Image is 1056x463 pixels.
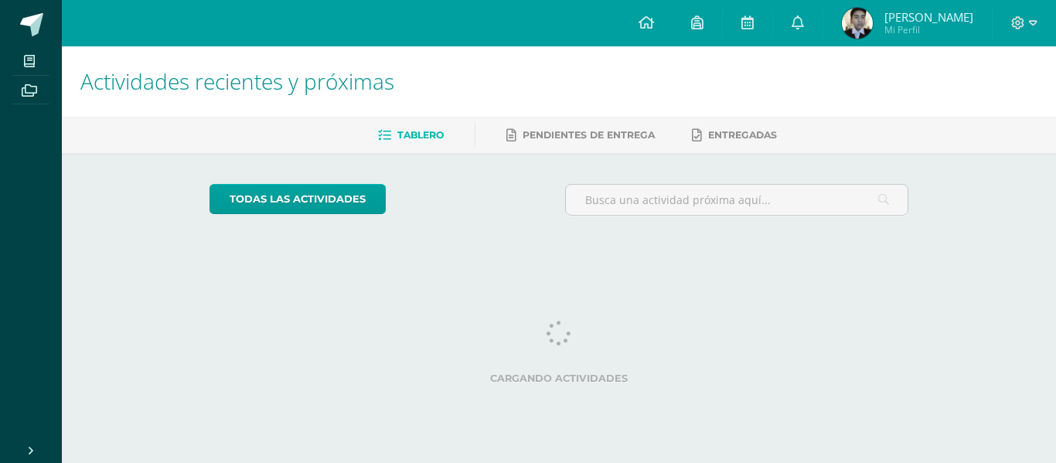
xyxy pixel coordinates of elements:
[209,184,386,214] a: todas las Actividades
[884,9,973,25] span: [PERSON_NAME]
[884,23,973,36] span: Mi Perfil
[692,123,777,148] a: Entregadas
[209,373,909,384] label: Cargando actividades
[708,129,777,141] span: Entregadas
[842,8,873,39] img: 9974c6e91c62b05c8765a4ef3ed15a45.png
[378,123,444,148] a: Tablero
[506,123,655,148] a: Pendientes de entrega
[397,129,444,141] span: Tablero
[566,185,908,215] input: Busca una actividad próxima aquí...
[523,129,655,141] span: Pendientes de entrega
[80,66,394,96] span: Actividades recientes y próximas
